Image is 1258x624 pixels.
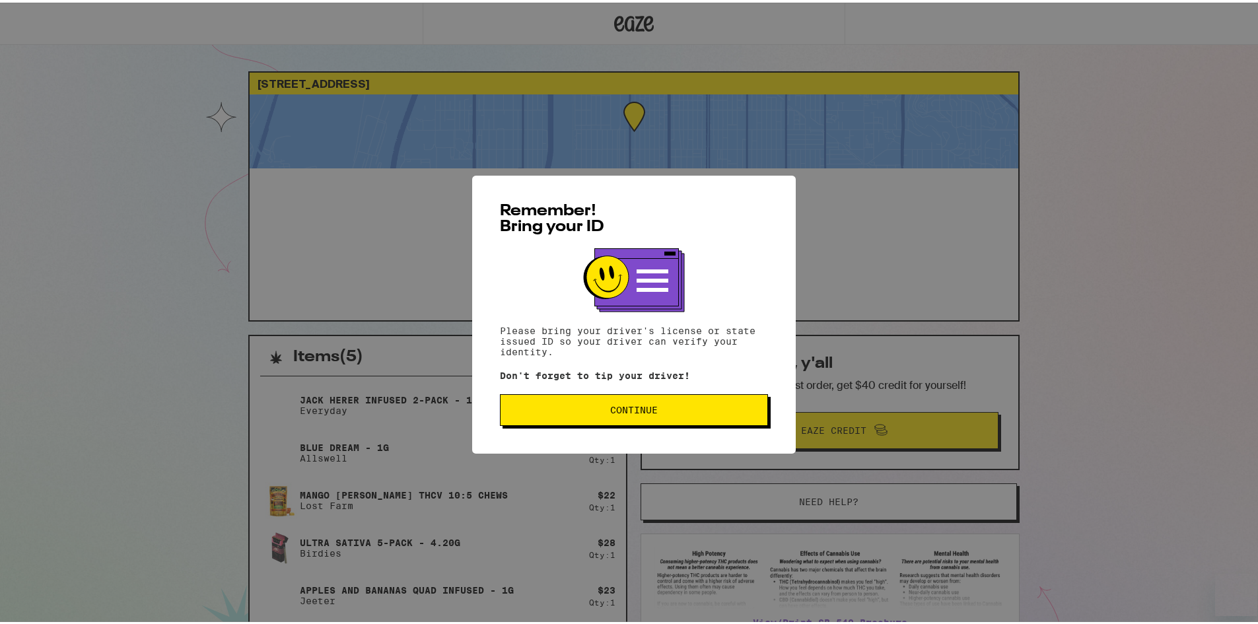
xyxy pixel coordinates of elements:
p: Please bring your driver's license or state issued ID so your driver can verify your identity. [500,323,768,355]
p: Don't forget to tip your driver! [500,368,768,378]
iframe: Button to launch messaging window [1215,571,1257,613]
span: Continue [610,403,658,412]
span: Remember! Bring your ID [500,201,604,232]
button: Continue [500,392,768,423]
